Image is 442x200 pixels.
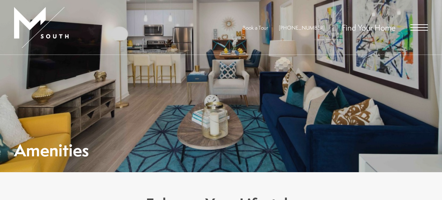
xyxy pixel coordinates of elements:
[14,7,69,48] img: MSouth
[342,22,396,33] a: Find Your Home
[14,142,89,158] h1: Amenities
[279,24,325,31] a: Call Us at 813-570-8014
[243,24,268,31] a: Book a Tour
[279,24,325,31] span: [PHONE_NUMBER]
[410,24,428,31] button: Open Menu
